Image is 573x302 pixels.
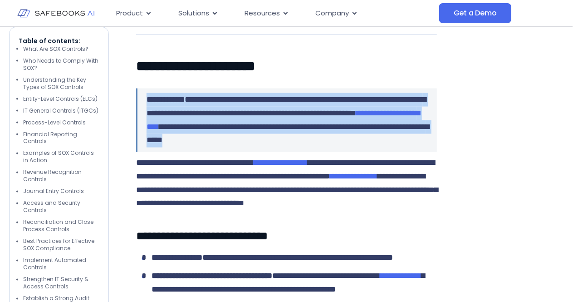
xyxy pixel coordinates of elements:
li: Reconciliation and Close Process Controls [23,219,99,233]
li: Examples of SOX Controls in Action [23,150,99,164]
nav: Menu [109,5,439,22]
li: Revenue Recognition Controls [23,169,99,183]
span: Solutions [178,8,209,19]
a: Get a Demo [439,3,511,23]
li: Best Practices for Effective SOX Compliance [23,238,99,252]
li: Journal Entry Controls [23,188,99,195]
span: Product [116,8,143,19]
span: Company [315,8,349,19]
li: What Are SOX Controls? [23,45,99,53]
li: Strengthen IT Security & Access Controls [23,276,99,291]
li: Entity-Level Controls (ELCs) [23,95,99,103]
li: Who Needs to Comply With SOX? [23,57,99,72]
li: Access and Security Controls [23,200,99,214]
li: Understanding the Key Types of SOX Controls [23,76,99,91]
li: Process-Level Controls [23,119,99,126]
span: Get a Demo [454,9,497,18]
span: Resources [245,8,280,19]
li: Implement Automated Controls [23,257,99,272]
li: IT General Controls (ITGCs) [23,107,99,114]
div: Menu Toggle [109,5,439,22]
p: Table of contents: [19,36,99,45]
li: Financial Reporting Controls [23,131,99,145]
